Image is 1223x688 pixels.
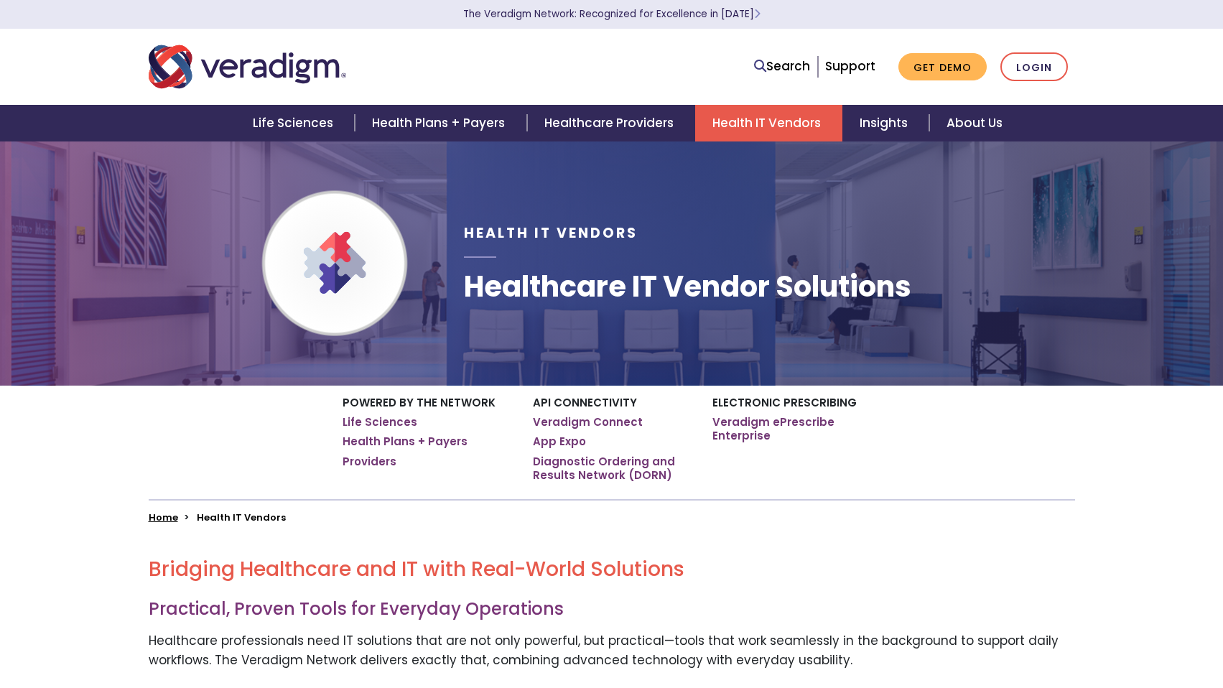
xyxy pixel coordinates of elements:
a: Life Sciences [236,105,355,141]
a: About Us [929,105,1020,141]
a: Providers [343,455,396,469]
a: Veradigm Connect [533,415,643,429]
a: The Veradigm Network: Recognized for Excellence in [DATE]Learn More [463,7,761,21]
p: Healthcare professionals need IT solutions that are not only powerful, but practical—tools that w... [149,631,1075,670]
a: Health IT Vendors [695,105,842,141]
a: Veradigm ePrescribe Enterprise [712,415,881,443]
a: Get Demo [898,53,987,81]
a: Home [149,511,178,524]
span: Health IT Vendors [464,223,638,243]
a: Support [825,57,875,75]
h3: Practical, Proven Tools for Everyday Operations [149,599,1075,620]
a: Healthcare Providers [527,105,695,141]
a: App Expo [533,434,586,449]
span: Learn More [754,7,761,21]
h2: Bridging Healthcare and IT with Real-World Solutions [149,557,1075,582]
h1: Healthcare IT Vendor Solutions [464,269,911,304]
a: Health Plans + Payers [343,434,468,449]
img: Veradigm logo [149,43,346,90]
a: Life Sciences [343,415,417,429]
a: Insights [842,105,929,141]
a: Login [1000,52,1068,82]
a: Health Plans + Payers [355,105,526,141]
a: Diagnostic Ordering and Results Network (DORN) [533,455,691,483]
a: Search [754,57,810,76]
